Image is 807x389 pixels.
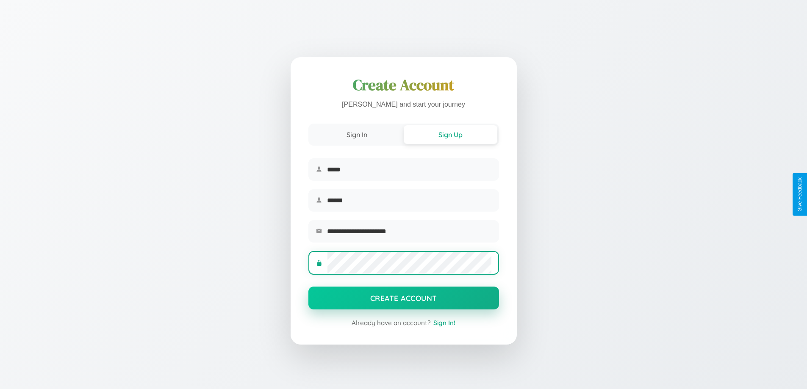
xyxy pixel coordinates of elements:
[310,125,404,144] button: Sign In
[308,75,499,95] h1: Create Account
[308,287,499,309] button: Create Account
[433,319,455,327] span: Sign In!
[797,177,803,212] div: Give Feedback
[308,99,499,111] p: [PERSON_NAME] and start your journey
[308,319,499,327] div: Already have an account?
[404,125,497,144] button: Sign Up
